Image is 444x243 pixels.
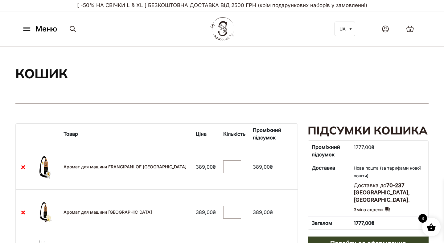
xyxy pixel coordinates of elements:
th: Кількість [220,124,249,144]
bdi: 389,00 [253,164,273,170]
img: BY SADOVSKIY [210,17,234,40]
span: 3 [418,214,427,223]
span: ₴ [270,209,273,215]
bdi: 389,00 [196,209,216,215]
span: ₴ [213,209,216,215]
span: ₴ [371,220,375,226]
a: Аромат для машини [GEOGRAPHIC_DATA] [64,209,152,215]
th: Проміжний підсумок [308,141,350,161]
input: Кількість товару [223,160,241,173]
th: Проміжний підсумок [249,124,298,144]
th: Ціна [192,124,220,144]
bdi: 1777,00 [354,220,375,226]
th: Товар [60,124,192,144]
a: UA [335,22,355,36]
input: Кількість товару [223,206,241,219]
strong: 70-237 [GEOGRAPHIC_DATA], [GEOGRAPHIC_DATA] [354,182,410,203]
h1: Кошик [15,65,68,82]
a: Аромат для машини FRANGIPANI OF [GEOGRAPHIC_DATA] [64,164,187,169]
button: Меню [20,23,59,35]
span: ₴ [270,164,273,170]
a: Видалити Аромат для машини FRANGIPANI OF BALI з кошика [19,163,27,171]
span: ₴ [371,144,374,150]
bdi: 389,00 [253,209,273,215]
a: Зміна адреси [354,206,390,213]
a: 3 [400,19,420,39]
a: Видалити Аромат для машини Monte-Carlo з кошика [19,208,27,216]
h2: Підсумки кошика [308,123,429,138]
th: Загалом [308,216,350,229]
span: 3 [409,27,411,33]
bdi: 1777,00 [354,144,374,150]
span: Меню [35,23,57,35]
span: UA [339,26,346,31]
span: ₴ [213,164,216,170]
bdi: 389,00 [196,164,216,170]
p: Доставка до . [354,182,425,204]
span: Нова пошта (за тарифами нової пошти) [354,165,421,178]
th: Доставка [308,161,350,216]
